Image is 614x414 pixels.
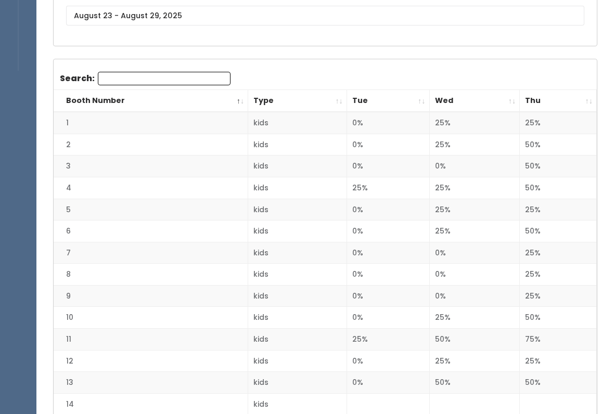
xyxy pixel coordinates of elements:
td: 50% [520,177,597,199]
td: 0% [347,134,429,156]
td: 9 [54,285,248,307]
td: 50% [520,372,597,394]
td: 0% [347,264,429,286]
td: 0% [347,372,429,394]
td: 0% [347,307,429,329]
td: 25% [520,112,597,134]
td: 25% [429,177,520,199]
td: kids [248,221,347,242]
td: 50% [520,156,597,177]
td: kids [248,285,347,307]
td: 1 [54,112,248,134]
td: 25% [429,307,520,329]
th: Type: activate to sort column ascending [248,90,347,112]
td: 0% [347,350,429,372]
td: kids [248,329,347,351]
td: kids [248,156,347,177]
th: Booth Number: activate to sort column descending [54,90,248,112]
td: 0% [429,285,520,307]
td: 25% [520,199,597,221]
td: 10 [54,307,248,329]
td: 8 [54,264,248,286]
td: 0% [429,242,520,264]
td: 4 [54,177,248,199]
td: 25% [520,350,597,372]
td: 50% [520,221,597,242]
td: kids [248,112,347,134]
td: kids [248,350,347,372]
td: 25% [429,112,520,134]
td: 0% [347,242,429,264]
td: 25% [347,329,429,351]
td: 50% [520,134,597,156]
td: 2 [54,134,248,156]
td: 75% [520,329,597,351]
td: 50% [520,307,597,329]
input: Search: [98,72,231,85]
input: August 23 - August 29, 2025 [66,6,584,25]
td: 25% [429,350,520,372]
td: kids [248,264,347,286]
td: kids [248,177,347,199]
td: kids [248,199,347,221]
td: 0% [347,156,429,177]
td: 50% [429,329,520,351]
td: 0% [347,112,429,134]
td: 25% [347,177,429,199]
td: 3 [54,156,248,177]
td: 5 [54,199,248,221]
td: 7 [54,242,248,264]
td: 11 [54,329,248,351]
td: 25% [520,242,597,264]
td: 50% [429,372,520,394]
td: 0% [347,199,429,221]
td: 25% [429,134,520,156]
td: 13 [54,372,248,394]
td: kids [248,307,347,329]
td: 25% [520,264,597,286]
td: 12 [54,350,248,372]
th: Tue: activate to sort column ascending [347,90,429,112]
td: 0% [429,156,520,177]
td: 0% [347,285,429,307]
th: Wed: activate to sort column ascending [429,90,520,112]
td: 25% [429,199,520,221]
td: 25% [520,285,597,307]
td: 25% [429,221,520,242]
th: Thu: activate to sort column ascending [520,90,597,112]
label: Search: [60,72,231,85]
td: 6 [54,221,248,242]
td: 0% [429,264,520,286]
td: kids [248,134,347,156]
td: 0% [347,221,429,242]
td: kids [248,372,347,394]
td: kids [248,242,347,264]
